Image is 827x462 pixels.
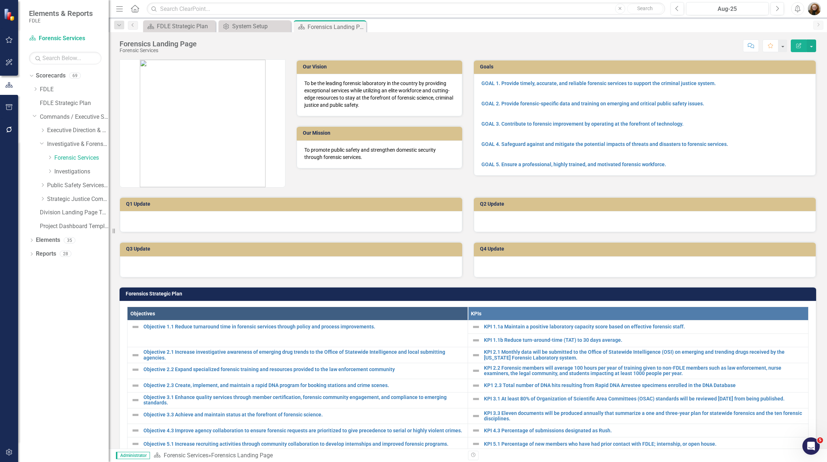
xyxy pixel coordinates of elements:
[472,351,480,360] img: Not Defined
[29,9,93,18] span: Elements & Reports
[480,246,813,252] h3: Q4 Update
[484,365,805,377] a: KPI 2.2 Forensic members will average 100 hours per year of training given to non-FDLE members su...
[36,236,60,244] a: Elements
[120,48,197,53] div: Forensic Services
[484,383,805,388] a: KP1 2.3 Total number of DNA hits resulting from Rapid DNA Arrestee specimens enrolled in the DNA ...
[303,130,458,136] h3: Our Mission
[131,426,140,435] img: Not Defined
[468,379,809,392] td: Double-Click to Edit Right Click for Context Menu
[481,80,716,86] a: GOAL 1. Provide timely, accurate, and reliable forensic services to support the criminal justice ...
[126,291,813,297] h3: Forensics Strategic Plan
[143,395,464,406] a: Objective 3.1 Enhance quality services through member certification, forensic community engagemen...
[131,411,140,419] img: Not Defined
[143,412,464,417] a: Objective 3.3 Achieve and maintain status at the forefront of forensic science.
[481,141,728,147] a: GOAL 4. Safeguard against and mitigate the potential impacts of threats and disasters to forensic...
[29,18,93,24] small: FDLE
[69,73,81,79] div: 69
[472,412,480,420] img: Not Defined
[143,324,464,329] a: Objective 1.1 Reduce turnaround time in forensic services through policy and process improvements.
[128,437,468,451] td: Double-Click to Edit Right Click for Context Menu
[484,396,805,402] a: KPI 3.1 At least 80% of Organization of Scientific Area Committees (OSAC) standards will be revie...
[468,437,809,451] td: Double-Click to Edit Right Click for Context Menu
[131,396,140,404] img: Not Defined
[481,121,684,127] a: GOAL 3. Contribute to forensic improvement by operating at the forefront of technology.
[689,5,766,13] div: Aug-25
[120,40,197,48] div: Forensics Landing Page
[817,437,823,443] span: 5
[472,323,480,331] img: Not Defined
[480,64,813,70] h3: Goals
[220,22,289,31] a: System Setup
[304,80,454,109] p: To be the leading forensic laboratory in the country by providing exceptional services while util...
[143,441,464,447] a: Objective 5.1 Increase recruiting activities through community collaboration to develop internshi...
[468,347,809,363] td: Double-Click to Edit Right Click for Context Menu
[484,324,805,329] a: KPI 1.1a Maintain a positive laboratory capacity score based on effective forensic staff.
[157,22,214,31] div: FDLE Strategic Plan
[54,154,109,162] a: Forensic Services
[60,251,71,257] div: 28
[36,250,56,258] a: Reports
[472,440,480,448] img: Not Defined
[480,201,813,207] h3: Q2 Update
[126,201,459,207] h3: Q1 Update
[468,424,809,437] td: Double-Click to Edit Right Click for Context Menu
[47,195,109,203] a: Strategic Justice Command
[468,363,809,379] td: Double-Click to Edit Right Click for Context Menu
[303,64,458,70] h3: Our Vision
[164,452,208,459] a: Forensic Services
[40,222,109,231] a: Project Dashboard Template
[304,146,454,161] p: To promote public safety and strengthen domestic security through forensic services.
[143,383,464,388] a: Objective 2.3 Create, implement, and maintain a rapid DNA program for booking stations and crime ...
[116,452,150,459] span: Administrator
[131,440,140,448] img: Not Defined
[484,337,805,343] a: KPI 1.1b Reduce turn-around-time (TAT) to 30 days average.
[131,351,140,360] img: Not Defined
[484,411,805,422] a: KPI 3.3 Eleven documents will be produced annually that summarize a one and three-year plan for s...
[637,5,653,11] span: Search
[131,323,140,331] img: Not Defined
[143,428,464,433] a: Objective 4.3 Improve agency collaboration to ensure forensic requests are prioritized to give pr...
[29,52,101,64] input: Search Below...
[36,72,66,80] a: Scorecards
[145,22,214,31] a: FDLE Strategic Plan
[468,334,809,347] td: Double-Click to Edit Right Click for Context Menu
[64,237,75,243] div: 35
[484,428,805,433] a: KPI 4.3 Percentage of submissions designated as Rush.
[128,320,468,347] td: Double-Click to Edit Right Click for Context Menu
[40,99,109,108] a: FDLE Strategic Plan
[232,22,289,31] div: System Setup
[131,365,140,374] img: Not Defined
[627,4,663,14] button: Search
[47,181,109,190] a: Public Safety Services Command
[143,349,464,361] a: Objective 2.1 Increase investigative awareness of emerging drug trends to the Office of Statewide...
[54,168,109,176] a: Investigations
[686,2,769,15] button: Aug-25
[308,22,364,31] div: Forensics Landing Page
[40,85,109,94] a: FDLE
[472,366,480,375] img: Not Defined
[128,379,468,392] td: Double-Click to Edit Right Click for Context Menu
[128,363,468,379] td: Double-Click to Edit Right Click for Context Menu
[468,392,809,408] td: Double-Click to Edit Right Click for Context Menu
[147,3,665,15] input: Search ClearPoint...
[47,126,109,135] a: Executive Direction & Business Support
[468,320,809,334] td: Double-Click to Edit Right Click for Context Menu
[481,101,704,106] a: GOAL 2. Provide forensic-specific data and training on emerging and critical public safety issues.
[802,437,820,455] iframe: Intercom live chat
[131,381,140,390] img: Not Defined
[140,60,266,187] img: mceclip0%20v4.png
[128,392,468,408] td: Double-Click to Edit Right Click for Context Menu
[484,441,805,447] a: KPI 5.1 Percentage of new members who have had prior contact with FDLE; internship, or open house.
[481,161,666,167] a: GOAL 5. Ensure a professional, highly trained, and motivated forensic workforce.
[472,336,480,345] img: Not Defined
[808,2,821,15] img: Jennifer Siddoway
[472,395,480,403] img: Not Defined
[128,408,468,424] td: Double-Click to Edit Right Click for Context Menu
[47,140,109,148] a: Investigative & Forensic Services Command
[126,246,459,252] h3: Q3 Update
[40,113,109,121] a: Commands / Executive Support Branch
[29,34,101,43] a: Forensic Services
[211,452,273,459] div: Forensics Landing Page
[4,8,17,21] img: ClearPoint Strategy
